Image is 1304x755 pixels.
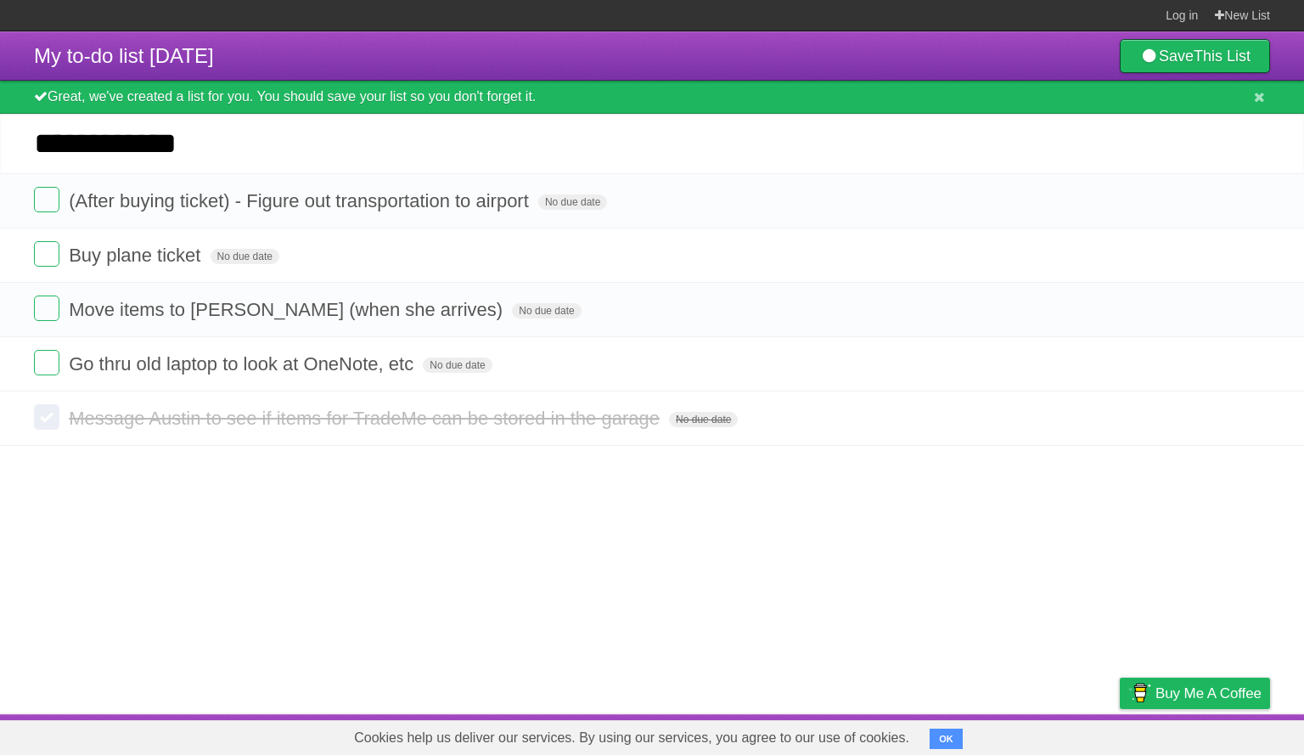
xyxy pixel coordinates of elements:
[69,353,418,375] span: Go thru old laptop to look at OneNote, etc
[1040,718,1077,751] a: Terms
[337,721,926,755] span: Cookies help us deliver our services. By using our services, you agree to our use of cookies.
[1120,39,1270,73] a: SaveThis List
[538,194,607,210] span: No due date
[1120,678,1270,709] a: Buy me a coffee
[34,187,59,212] label: Done
[69,408,664,429] span: Message Austin to see if items for TradeMe can be stored in the garage
[950,718,1019,751] a: Developers
[1155,679,1262,708] span: Buy me a coffee
[512,303,581,318] span: No due date
[69,299,507,320] span: Move items to [PERSON_NAME] (when she arrives)
[34,241,59,267] label: Done
[423,358,492,373] span: No due date
[69,190,533,211] span: (After buying ticket) - Figure out transportation to airport
[894,718,930,751] a: About
[34,350,59,375] label: Done
[34,296,59,321] label: Done
[69,245,205,266] span: Buy plane ticket
[34,44,214,67] span: My to-do list [DATE]
[34,404,59,430] label: Done
[930,729,963,749] button: OK
[1194,48,1251,65] b: This List
[669,412,738,427] span: No due date
[1098,718,1142,751] a: Privacy
[1128,679,1151,707] img: Buy me a coffee
[1163,718,1270,751] a: Suggest a feature
[211,249,279,264] span: No due date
